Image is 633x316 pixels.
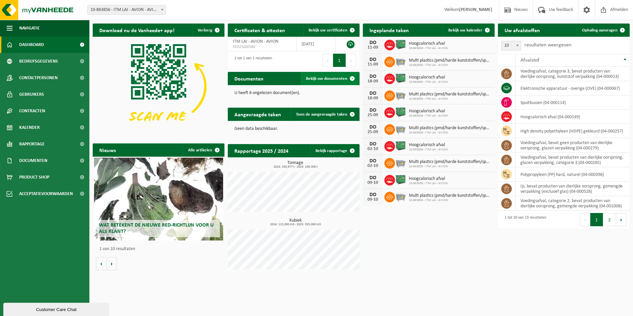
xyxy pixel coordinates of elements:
[409,198,491,202] span: 10-863856 - ITM LAI - AVION
[366,113,379,118] div: 25-09
[228,144,295,157] h2: Rapportage 2025 / 2024
[515,182,630,196] td: ijs, bevat producten van dierlijke oorsprong, gemengde verpakking (exclusief glas) (04-000528)
[515,138,630,153] td: voedingsafval, bevat geen producten van dierlijke oorsprong, glazen verpakking (04-000279)
[93,24,181,36] h2: Download nu de Vanheede+ app!
[395,123,406,134] img: WB-2500-GAL-GY-01
[366,45,379,50] div: 11-09
[395,174,406,185] img: PB-HB-1400-HPE-GN-01
[3,301,111,316] iframe: chat widget
[409,126,491,131] span: Multi plastics (pmd/harde kunststoffen/spanbanden/eps/folie naturel/folie gemeng...
[231,218,360,226] h3: Kubiek
[443,24,494,37] a: Bekijk uw kalender
[409,63,491,67] span: 10-863856 - ITM LAI - AVION
[231,165,360,169] span: 2024: 150,977 t - 2025: 109,300 t
[616,213,626,226] button: Next
[228,108,288,121] h2: Aangevraagde taken
[502,41,521,50] span: 10
[192,24,224,37] button: Verberg
[19,169,49,185] span: Product Shop
[233,44,291,50] span: RED25000580
[515,153,630,167] td: voedingsafval, bevat producten van dierlijke oorsprong, glazen verpakking, categorie 3 (04-000285)
[19,53,58,70] span: Bedrijfsgegevens
[409,41,448,46] span: Hoogcalorisch afval
[366,141,379,147] div: DO
[366,130,379,134] div: 25-09
[603,213,616,226] button: 2
[409,159,491,165] span: Multi plastics (pmd/harde kunststoffen/spanbanden/eps/folie naturel/folie gemeng...
[395,140,406,151] img: PB-HB-1400-HPE-GN-01
[395,56,406,67] img: WB-2500-GAL-GY-01
[409,114,448,118] span: 10-863856 - ITM LAI - AVION
[409,97,491,101] span: 10-863856 - ITM LAI - AVION
[183,143,224,157] a: Alle artikelen
[363,24,415,36] h2: Ingeplande taken
[409,92,491,97] span: Multi plastics (pmd/harde kunststoffen/spanbanden/eps/folie naturel/folie gemeng...
[88,5,166,15] span: 10-863856 - ITM LAI - AVION - AVION
[366,40,379,45] div: DO
[515,124,630,138] td: high density polyethyleen (HDPE) gekleurd (04-000257)
[19,152,47,169] span: Documenten
[409,165,491,169] span: 10-863856 - ITM LAI - AVION
[409,176,448,182] span: Hoogcalorisch afval
[234,91,353,95] p: U heeft 6 ongelezen document(en).
[501,41,521,51] span: 10
[409,148,448,152] span: 10-863856 - ITM LAI - AVION
[366,108,379,113] div: DO
[322,54,333,67] button: Previous
[303,24,359,37] a: Bekijk uw certificaten
[291,108,359,121] a: Toon de aangevraagde taken
[501,212,546,227] div: 1 tot 10 van 13 resultaten
[366,181,379,185] div: 09-10
[87,5,166,15] span: 10-863856 - ITM LAI - AVION - AVION
[19,119,40,136] span: Kalender
[19,70,58,86] span: Contactpersonen
[366,158,379,164] div: DO
[366,197,379,202] div: 09-10
[93,143,122,156] h2: Nieuws
[409,80,448,84] span: 10-863856 - ITM LAI - AVION
[395,89,406,101] img: WB-2500-GAL-GY-01
[19,20,40,36] span: Navigatie
[366,125,379,130] div: DO
[524,42,571,48] label: resultaten weergeven
[19,136,45,152] span: Rapportage
[366,57,379,62] div: DO
[96,257,107,270] button: Vorige
[333,54,346,67] button: 1
[19,185,73,202] span: Acceptatievoorwaarden
[515,67,630,81] td: voedingsafval, categorie 3, bevat producten van dierlijke oorsprong, kunststof verpakking (04-000...
[107,257,117,270] button: Volgende
[94,158,223,240] a: Wat betekent de nieuwe RED-richtlijn voor u als klant?
[520,58,539,63] span: Afvalstof
[366,175,379,181] div: DO
[395,73,406,84] img: PB-HB-1400-HPE-GN-01
[395,157,406,168] img: WB-2500-GAL-GY-01
[395,191,406,202] img: WB-2500-GAL-GY-01
[409,75,448,80] span: Hoogcalorisch afval
[366,164,379,168] div: 02-10
[498,24,547,36] h2: Uw afvalstoffen
[93,37,224,136] img: Download de VHEPlus App
[409,46,448,50] span: 10-863856 - ITM LAI - AVION
[366,74,379,79] div: DO
[309,28,347,32] span: Bekijk uw certificaten
[515,167,630,182] td: polypropyleen (PP) hard, naturel (04-000396)
[306,77,347,81] span: Bekijk uw documenten
[366,192,379,197] div: DO
[310,144,359,157] a: Bekijk rapportage
[409,142,448,148] span: Hoogcalorisch afval
[366,96,379,101] div: 18-09
[296,112,347,117] span: Toon de aangevraagde taken
[19,36,44,53] span: Dashboard
[233,39,278,44] span: ITM LAI - AVION - AVION
[366,79,379,84] div: 18-09
[19,86,44,103] span: Gebruikers
[19,103,45,119] span: Contracten
[297,37,336,51] td: [DATE]
[515,196,630,211] td: voedingsafval, categorie 2, bevat producten van dierlijke oorsprong, gemengde verpakking (04-001008)
[231,223,360,226] span: 2024: 115,000 m3 - 2025: 335,000 m3
[99,223,214,234] span: Wat betekent de nieuwe RED-richtlijn voor u als klant?
[395,106,406,118] img: PB-HB-1400-HPE-GN-01
[366,147,379,151] div: 02-10
[580,213,590,226] button: Previous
